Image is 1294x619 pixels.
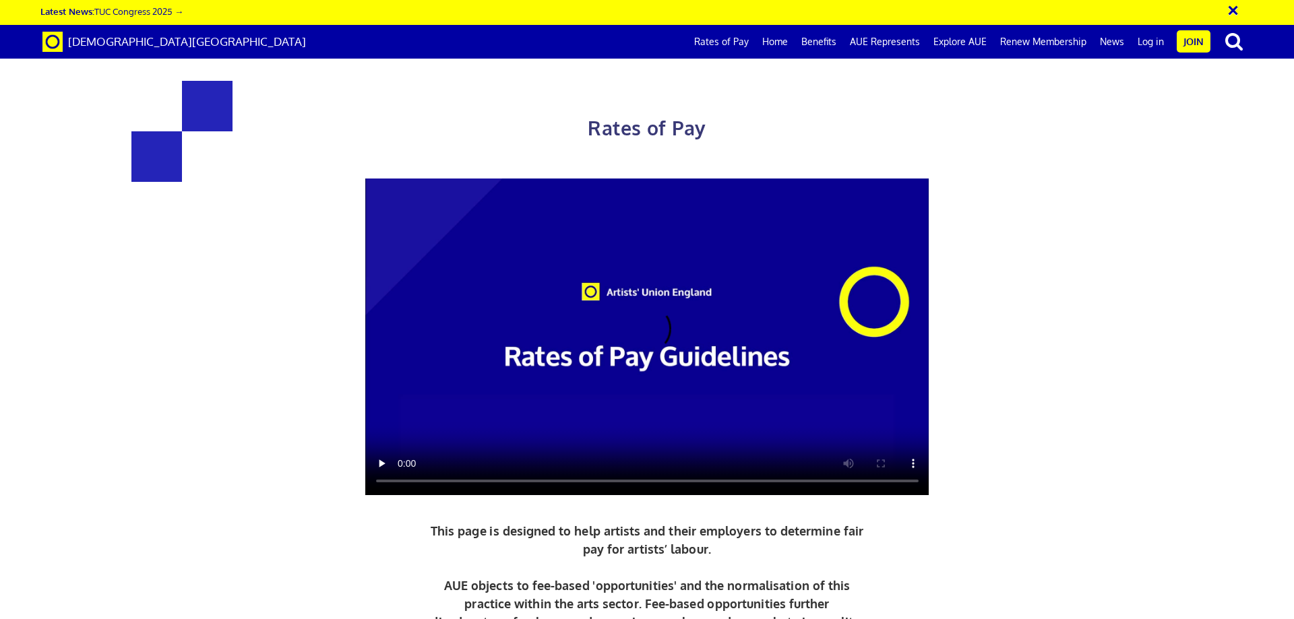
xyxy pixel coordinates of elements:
a: Brand [DEMOGRAPHIC_DATA][GEOGRAPHIC_DATA] [32,25,316,59]
a: Join [1177,30,1210,53]
a: News [1093,25,1131,59]
a: Explore AUE [927,25,993,59]
a: Renew Membership [993,25,1093,59]
a: Home [756,25,795,59]
a: Benefits [795,25,843,59]
a: Log in [1131,25,1171,59]
span: Rates of Pay [588,116,706,140]
a: AUE Represents [843,25,927,59]
strong: Latest News: [40,5,94,17]
span: [DEMOGRAPHIC_DATA][GEOGRAPHIC_DATA] [68,34,306,48]
button: search [1213,27,1255,55]
a: Rates of Pay [687,25,756,59]
a: Latest News:TUC Congress 2025 → [40,5,183,17]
